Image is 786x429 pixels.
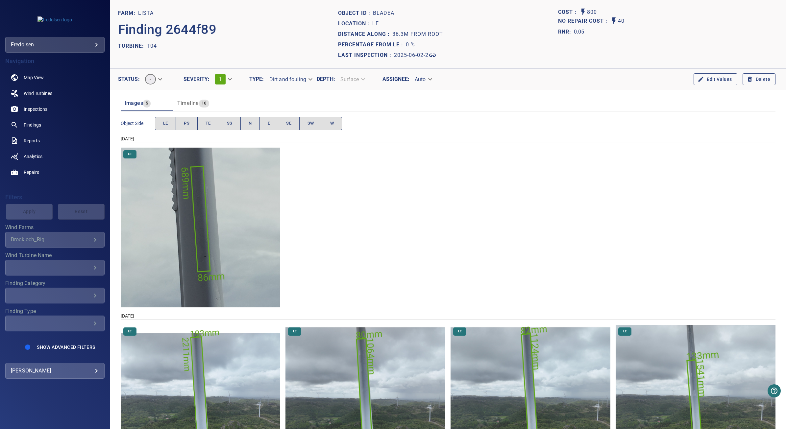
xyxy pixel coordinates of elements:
div: - [140,71,166,87]
button: SW [299,117,322,130]
p: TURBINE: [118,42,147,50]
button: SS [219,117,241,130]
a: analytics noActive [5,149,105,164]
span: Findings [24,122,41,128]
span: Object Side [121,120,155,127]
p: Finding 2644f89 [118,20,217,39]
button: W [322,117,342,130]
span: SW [307,120,314,127]
p: Last Inspection : [338,51,394,59]
span: Inspections [24,106,47,112]
p: bladeA [373,9,394,17]
label: Finding Category [5,281,105,286]
span: 16 [199,100,209,107]
span: 1 [219,76,222,83]
span: LE [124,329,135,334]
img: fredolsen-logo [37,16,72,23]
div: Wind Farms [5,232,105,248]
label: Wind Farms [5,225,105,230]
a: repairs noActive [5,164,105,180]
label: Severity : [184,77,209,82]
span: - [146,76,155,83]
button: SE [278,117,300,130]
div: fredolsen [11,39,99,50]
div: Finding Type [5,316,105,331]
a: reports noActive [5,133,105,149]
svg: Auto Cost [579,8,587,16]
a: 2025-06-02-2 [394,51,436,59]
p: Object ID : [338,9,373,17]
button: Edit Values [694,73,737,85]
p: 0 % [406,41,415,49]
a: windturbines noActive [5,85,105,101]
button: E [259,117,278,130]
span: Wind Turbines [24,90,52,97]
div: 1 [210,71,236,87]
h1: Cost : [558,9,579,15]
p: Percentage from LE : [338,41,406,49]
label: Assignee : [382,77,409,82]
div: Finding Category [5,288,105,303]
button: Delete [743,73,775,85]
span: Reports [24,137,40,144]
label: Type : [249,77,264,82]
label: Depth : [317,77,335,82]
div: [DATE] [121,135,775,142]
p: Distance along : [338,30,392,38]
a: map noActive [5,70,105,85]
span: 5 [143,100,151,107]
img: Lista/T04/2024-04-24-1/2024-04-24-1/image10wp12.jpg [121,148,281,307]
div: [PERSON_NAME] [11,366,99,376]
span: PS [184,120,189,127]
p: 36.3m from root [392,30,443,38]
h4: Filters [5,194,105,201]
svg: Auto No Repair Cost [610,17,618,25]
span: Repairs [24,169,39,176]
div: objectSide [155,117,342,130]
button: TE [197,117,219,130]
span: The ratio of the additional incurred cost of repair in 1 year and the cost of repairing today. Fi... [558,27,584,37]
div: Auto [409,74,436,85]
p: 0.05 [574,28,584,36]
span: LE [124,152,135,156]
label: Finding Type [5,309,105,314]
a: inspections noActive [5,101,105,117]
span: LE [163,120,168,127]
p: LE [372,20,379,28]
p: 2025-06-02-2 [394,51,429,59]
label: Status : [118,77,140,82]
span: Projected additional costs incurred by waiting 1 year to repair. This is a function of possible i... [558,17,610,26]
span: Show Advanced Filters [37,345,95,350]
h1: No Repair Cost : [558,18,610,24]
span: LE [454,329,466,334]
p: 40 [618,17,625,26]
p: Lista [138,9,154,17]
span: Timeline [177,100,199,106]
span: SS [227,120,233,127]
div: fredolsen [5,37,105,53]
button: LE [155,117,176,130]
button: N [240,117,260,130]
button: PS [176,117,198,130]
p: T04 [147,42,157,50]
p: 800 [587,8,597,17]
div: Wind Turbine Name [5,260,105,275]
span: SE [286,120,291,127]
div: [DATE] [121,313,775,319]
span: W [330,120,334,127]
label: Wind Turbine Name [5,253,105,258]
span: E [268,120,270,127]
div: Dirt and fouling [264,74,317,85]
button: Show Advanced Filters [33,342,99,352]
span: LE [619,329,631,334]
span: LE [289,329,301,334]
span: Map View [24,74,44,81]
h1: RNR: [558,28,574,36]
p: Location : [338,20,372,28]
a: findings noActive [5,117,105,133]
p: FARM: [118,9,138,17]
h4: Navigation [5,58,105,64]
span: The base labour and equipment costs to repair the finding. Does not include the loss of productio... [558,8,579,17]
span: N [249,120,252,127]
span: Analytics [24,153,42,160]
